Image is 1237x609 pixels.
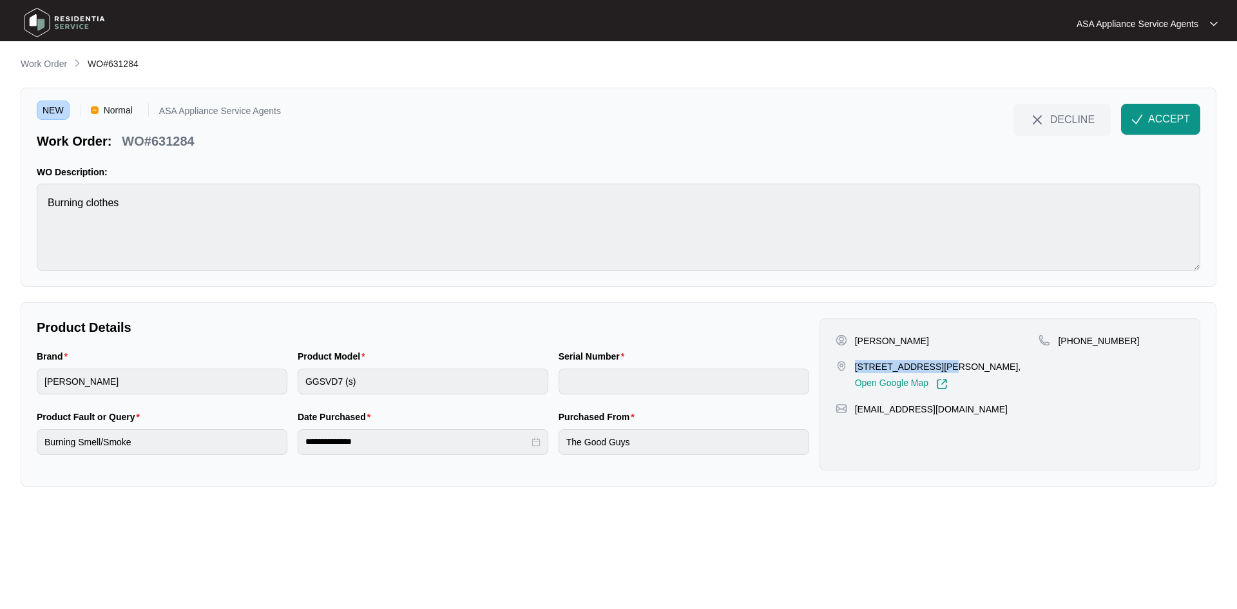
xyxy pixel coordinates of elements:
img: map-pin [836,360,847,372]
img: residentia service logo [19,3,110,42]
img: Link-External [936,378,948,390]
p: Product Details [37,318,809,336]
img: dropdown arrow [1210,21,1218,27]
span: DECLINE [1050,112,1095,126]
button: check-IconACCEPT [1121,104,1200,135]
p: WO Description: [37,166,1200,179]
img: close-Icon [1030,112,1045,128]
p: WO#631284 [122,132,194,150]
input: Date Purchased [305,435,529,449]
span: NEW [37,101,70,120]
label: Product Fault or Query [37,411,145,423]
p: [EMAIL_ADDRESS][DOMAIN_NAME] [855,403,1008,416]
label: Purchased From [559,411,640,423]
p: Work Order [21,57,67,70]
input: Purchased From [559,429,809,455]
img: check-Icon [1131,113,1143,125]
img: map-pin [836,403,847,414]
input: Serial Number [559,369,809,394]
button: close-IconDECLINE [1013,104,1111,135]
label: Serial Number [559,350,629,363]
span: Normal [99,101,138,120]
span: WO#631284 [88,59,139,69]
label: Product Model [298,350,370,363]
img: chevron-right [72,58,82,68]
input: Brand [37,369,287,394]
p: Work Order: [37,132,111,150]
label: Brand [37,350,73,363]
p: [PHONE_NUMBER] [1058,334,1139,347]
p: [STREET_ADDRESS][PERSON_NAME], [855,360,1021,373]
img: user-pin [836,334,847,346]
input: Product Model [298,369,548,394]
img: Vercel Logo [91,106,99,114]
textarea: Burning clothes [37,184,1200,271]
p: ASA Appliance Service Agents [159,106,281,120]
a: Work Order [18,57,70,72]
input: Product Fault or Query [37,429,287,455]
span: ACCEPT [1148,111,1190,127]
p: ASA Appliance Service Agents [1077,17,1198,30]
img: map-pin [1039,334,1050,346]
p: [PERSON_NAME] [855,334,929,347]
a: Open Google Map [855,378,948,390]
label: Date Purchased [298,411,376,423]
